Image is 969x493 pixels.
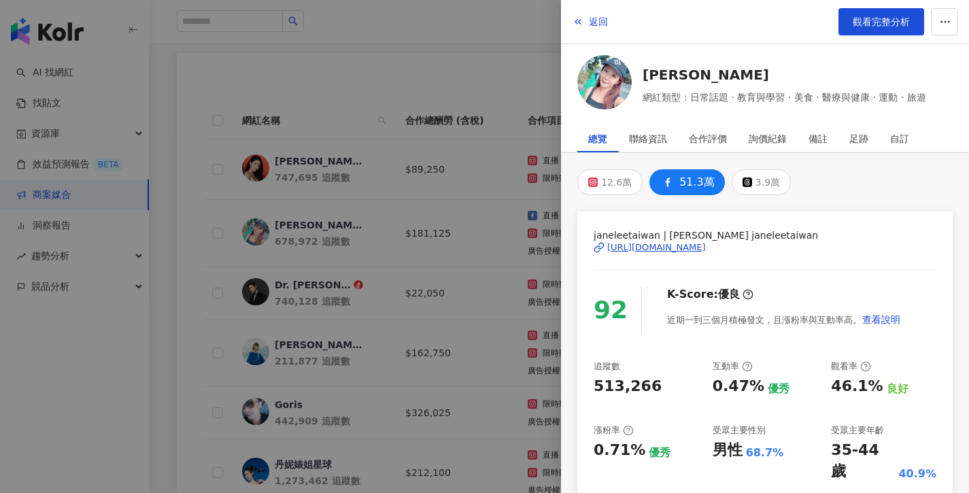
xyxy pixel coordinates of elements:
div: 92 [594,291,628,330]
button: 返回 [572,8,609,35]
a: [URL][DOMAIN_NAME] [594,241,936,254]
button: 12.6萬 [577,169,643,195]
div: 受眾主要年齡 [831,424,884,437]
div: 46.1% [831,376,883,397]
a: KOL Avatar [577,55,632,114]
div: 自訂 [890,125,909,152]
div: 513,266 [594,376,662,397]
a: [PERSON_NAME] [643,65,926,84]
div: 0.71% [594,440,645,461]
div: 0.47% [713,376,764,397]
span: 網紅類型：日常話題 · 教育與學習 · 美食 · 醫療與健康 · 運動 · 旅遊 [643,90,926,105]
span: 查看說明 [862,314,900,325]
div: 追蹤數 [594,360,620,373]
button: 查看說明 [862,306,901,333]
div: 良好 [887,381,908,396]
div: 68.7% [746,445,784,460]
span: 觀看完整分析 [853,16,910,27]
img: KOL Avatar [577,55,632,109]
div: 合作評價 [689,125,727,152]
div: 51.3萬 [679,173,715,192]
span: janeleetaiwan | [PERSON_NAME] janeleetaiwan [594,228,936,243]
div: 足跡 [849,125,868,152]
div: 互動率 [713,360,753,373]
div: 35-44 歲 [831,440,895,482]
button: 3.9萬 [732,169,791,195]
div: 近期一到三個月積極發文，且漲粉率與互動率高。 [667,306,901,333]
div: 40.9% [898,466,936,481]
div: 3.9萬 [755,173,780,192]
div: 優秀 [649,445,670,460]
div: [URL][DOMAIN_NAME] [607,241,706,254]
span: 返回 [589,16,608,27]
div: 備註 [809,125,828,152]
div: 聯絡資訊 [629,125,667,152]
div: K-Score : [667,287,753,302]
div: 優秀 [768,381,789,396]
div: 總覽 [588,125,607,152]
div: 觀看率 [831,360,871,373]
a: 觀看完整分析 [838,8,924,35]
div: 受眾主要性別 [713,424,766,437]
div: 漲粉率 [594,424,634,437]
div: 12.6萬 [601,173,632,192]
div: 詢價紀錄 [749,125,787,152]
div: 男性 [713,440,743,461]
button: 51.3萬 [649,169,725,195]
div: 優良 [718,287,740,302]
